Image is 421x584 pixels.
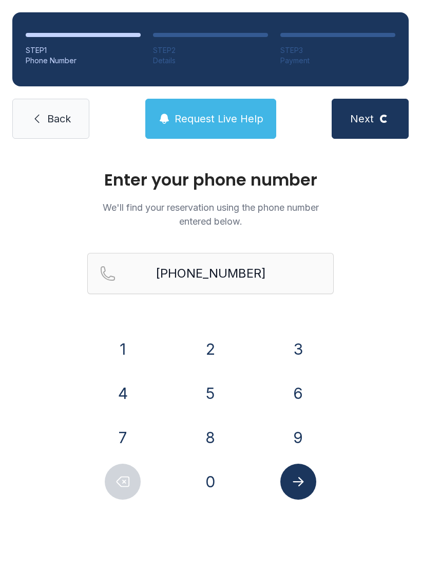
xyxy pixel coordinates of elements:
[175,112,263,126] span: Request Live Help
[280,419,316,455] button: 9
[193,375,228,411] button: 5
[280,56,395,66] div: Payment
[105,331,141,367] button: 1
[193,331,228,367] button: 2
[26,56,141,66] div: Phone Number
[280,45,395,56] div: STEP 3
[350,112,374,126] span: Next
[153,45,268,56] div: STEP 2
[87,253,334,294] input: Reservation phone number
[87,200,334,228] p: We'll find your reservation using the phone number entered below.
[105,419,141,455] button: 7
[193,419,228,455] button: 8
[105,464,141,500] button: Delete number
[153,56,268,66] div: Details
[87,172,334,188] h1: Enter your phone number
[47,112,71,126] span: Back
[280,375,316,411] button: 6
[26,45,141,56] div: STEP 1
[280,464,316,500] button: Submit lookup form
[105,375,141,411] button: 4
[280,331,316,367] button: 3
[193,464,228,500] button: 0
